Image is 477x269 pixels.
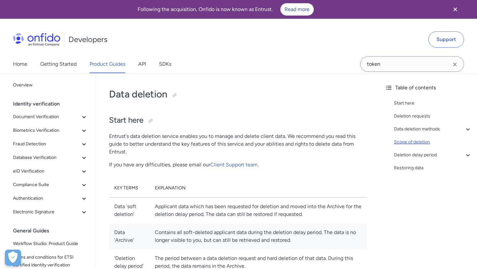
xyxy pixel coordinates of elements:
[5,250,21,266] button: Open Preferences
[10,110,91,123] button: Document Verification
[10,138,91,151] button: Fraud Detection
[13,140,80,148] span: Fraud Detection
[109,88,367,101] h1: Data deletion
[13,97,93,110] div: Identity verification
[150,197,367,223] td: Applicant data which has been requested for deletion and moved into the Archive for the deletion ...
[10,124,91,137] button: Biometrics Verification
[13,240,88,248] span: Workflow Studio: Product Guide
[13,224,93,237] div: General Guides
[394,151,472,159] a: Deletion delay period
[451,6,459,13] svg: Close banner
[10,206,91,219] button: Electronic Signature
[394,112,472,120] a: Deletion requests
[10,237,91,250] a: Workflow Studio: Product Guide
[109,179,150,197] th: Key terms
[13,195,80,202] span: Authentication
[68,34,107,45] h1: Developers
[210,162,258,168] a: Client Support team
[13,253,88,269] span: Terms and conditions for ETSI certified identity verification
[394,125,472,133] a: Data deletion methods
[451,61,459,68] svg: Clear search field button
[159,55,171,73] a: SDKs
[385,84,472,92] div: Table of contents
[10,151,91,164] button: Database Verification
[109,161,367,169] p: If you have any difficulties, please email our .
[5,250,21,266] div: Cookie Preferences
[394,164,472,172] a: Restoring data
[443,1,467,17] button: Close banner
[13,181,80,189] span: Compliance Suite
[13,167,80,175] span: eID Verification
[13,154,80,162] span: Database Verification
[394,99,472,107] a: Start here
[138,55,146,73] a: API
[90,55,125,73] a: Product Guides
[150,223,367,249] td: Contains all soft-deleted applicant data during the deletion delay period. The data is no longer ...
[428,31,464,48] a: Support
[13,127,80,134] span: Biometrics Verification
[394,138,472,146] a: Scope of deletion
[13,81,88,89] span: Overview
[360,56,464,72] input: Onfido search input field
[109,115,367,126] h2: Start here
[10,178,91,191] button: Compliance Suite
[10,165,91,178] button: eID Verification
[40,55,77,73] a: Getting Started
[10,192,91,205] button: Authentication
[8,3,443,16] div: Following the acquisition, Onfido is now known as Entrust.
[280,3,314,16] a: Read more
[109,132,367,156] p: Entrust's data deletion service enables you to manage and delete client data. We recommend you re...
[109,197,150,223] td: Data 'soft deletion'
[10,79,91,92] a: Overview
[150,179,367,197] th: Explanation
[109,223,150,249] td: Data 'Archive'
[13,113,80,121] span: Document Verification
[13,208,80,216] span: Electronic Signature
[13,55,27,73] a: Home
[13,33,60,46] img: Onfido Logo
